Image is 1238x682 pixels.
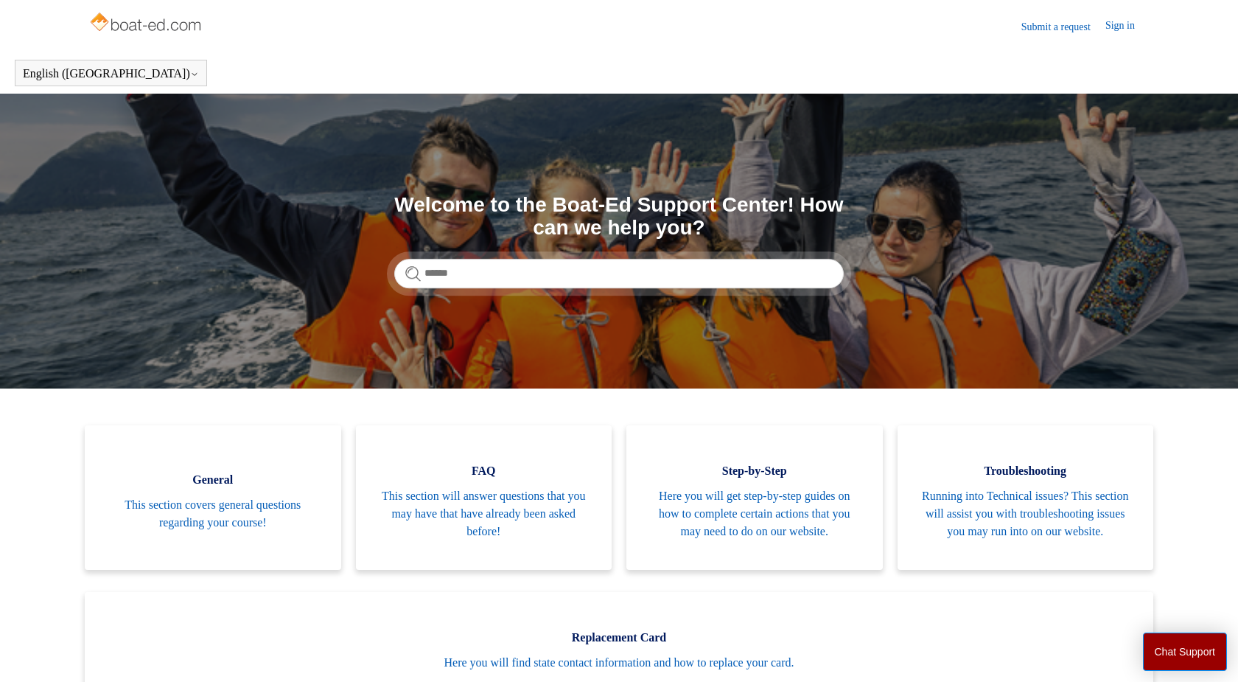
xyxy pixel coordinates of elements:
img: Boat-Ed Help Center home page [88,9,206,38]
a: Sign in [1105,18,1150,35]
span: Running into Technical issues? This section will assist you with troubleshooting issues you may r... [920,487,1132,540]
span: This section will answer questions that you may have that have already been asked before! [378,487,590,540]
span: Step-by-Step [648,462,861,480]
a: General This section covers general questions regarding your course! [85,425,341,570]
a: Submit a request [1021,19,1105,35]
span: Here you will find state contact information and how to replace your card. [107,654,1131,672]
span: Replacement Card [107,629,1131,647]
input: Search [394,259,844,288]
span: Troubleshooting [920,462,1132,480]
a: Step-by-Step Here you will get step-by-step guides on how to complete certain actions that you ma... [626,425,883,570]
button: Chat Support [1143,633,1228,671]
span: This section covers general questions regarding your course! [107,496,319,532]
a: FAQ This section will answer questions that you may have that have already been asked before! [356,425,612,570]
span: General [107,471,319,489]
button: English ([GEOGRAPHIC_DATA]) [23,67,199,80]
a: Troubleshooting Running into Technical issues? This section will assist you with troubleshooting ... [898,425,1154,570]
span: FAQ [378,462,590,480]
span: Here you will get step-by-step guides on how to complete certain actions that you may need to do ... [648,487,861,540]
h1: Welcome to the Boat-Ed Support Center! How can we help you? [394,194,844,240]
